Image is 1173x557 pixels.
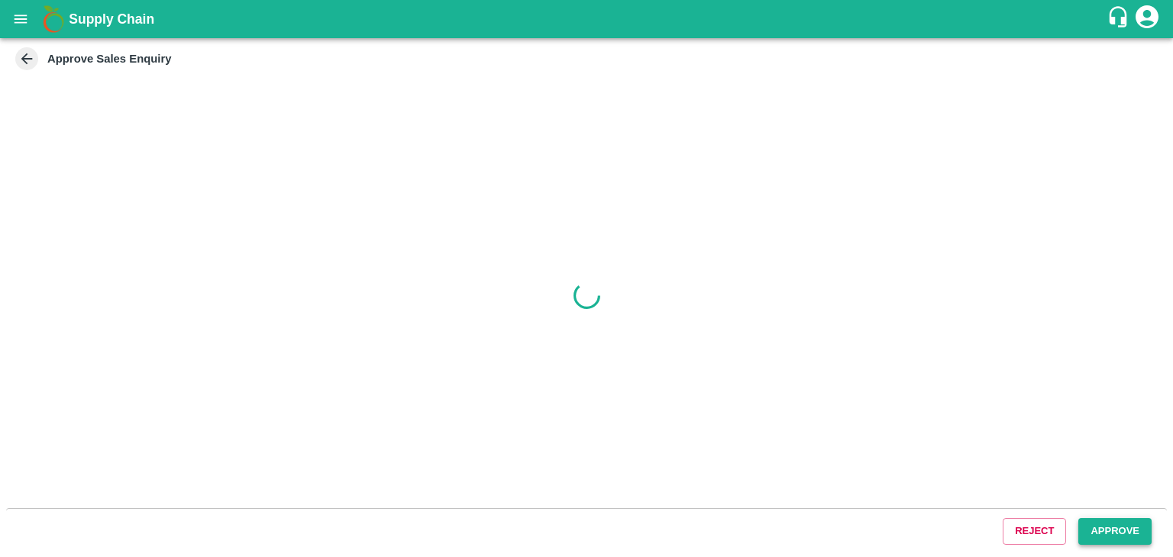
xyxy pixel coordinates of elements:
strong: Approve Sales Enquiry [47,53,172,65]
a: Supply Chain [69,8,1107,30]
b: Supply Chain [69,11,154,27]
div: account of current user [1133,3,1161,35]
button: Reject [1003,518,1066,545]
button: open drawer [3,2,38,37]
img: logo [38,4,69,34]
button: Approve [1078,518,1152,545]
div: customer-support [1107,5,1133,33]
